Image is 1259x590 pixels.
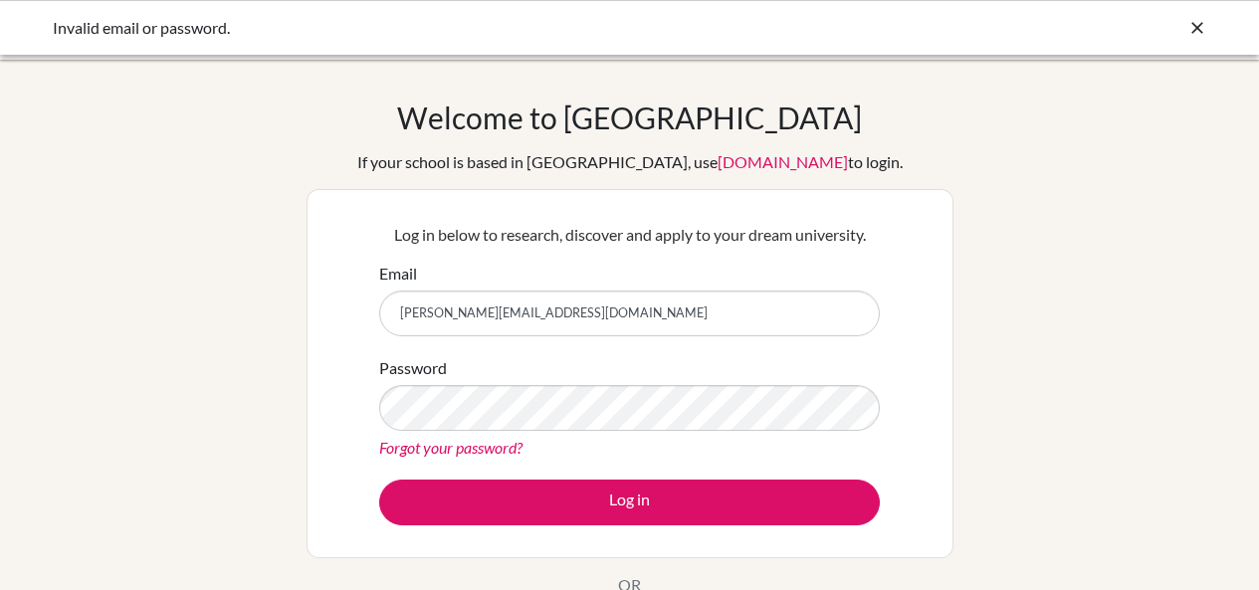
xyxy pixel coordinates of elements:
[397,99,862,135] h1: Welcome to [GEOGRAPHIC_DATA]
[379,223,880,247] p: Log in below to research, discover and apply to your dream university.
[379,262,417,286] label: Email
[379,356,447,380] label: Password
[53,16,909,40] div: Invalid email or password.
[718,152,848,171] a: [DOMAIN_NAME]
[357,150,903,174] div: If your school is based in [GEOGRAPHIC_DATA], use to login.
[379,438,523,457] a: Forgot your password?
[379,480,880,525] button: Log in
